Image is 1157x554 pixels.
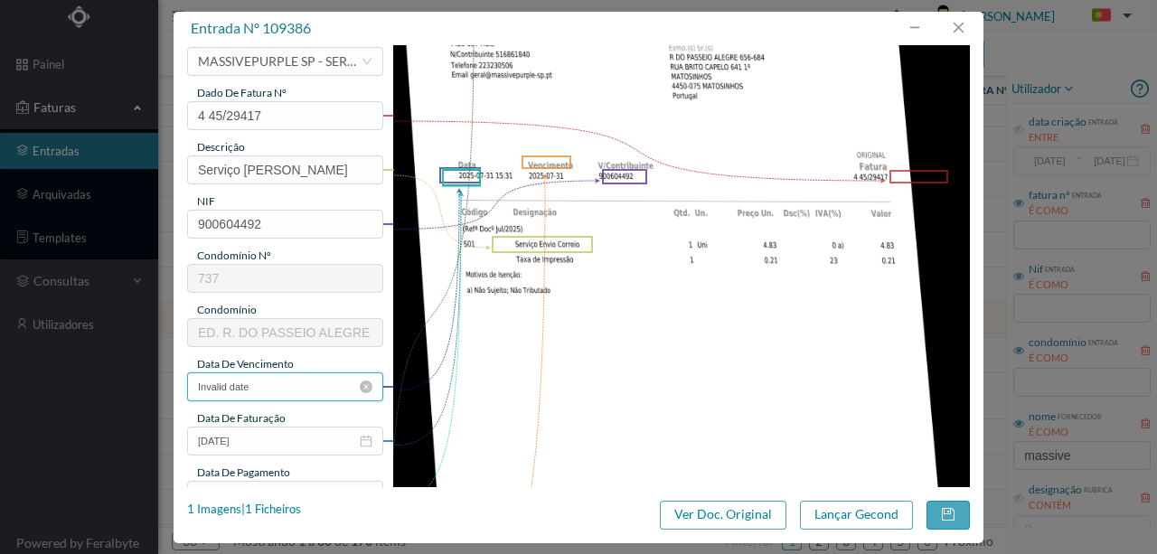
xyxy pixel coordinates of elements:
button: Ver Doc. Original [660,501,786,530]
div: 1 Imagens | 1 Ficheiros [187,501,301,519]
span: condomínio nº [197,249,271,262]
span: data de vencimento [197,357,294,371]
i: icon: calendar [360,435,372,447]
span: NIF [197,194,215,208]
span: data de faturação [197,411,286,425]
span: entrada nº 109386 [191,19,311,36]
span: dado de fatura nº [197,86,287,99]
span: data de pagamento [197,465,290,479]
i: icon: down [362,56,372,67]
button: Lançar Gecond [800,501,913,530]
span: fornecedor [197,32,254,45]
button: PT [1077,2,1139,31]
span: descrição [197,140,245,154]
i: icon: close-circle [360,380,372,393]
span: condomínio [197,303,257,316]
div: MASSIVEPURPLE SP - SERVIÇOS POSTAIS, LDA [198,48,361,75]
